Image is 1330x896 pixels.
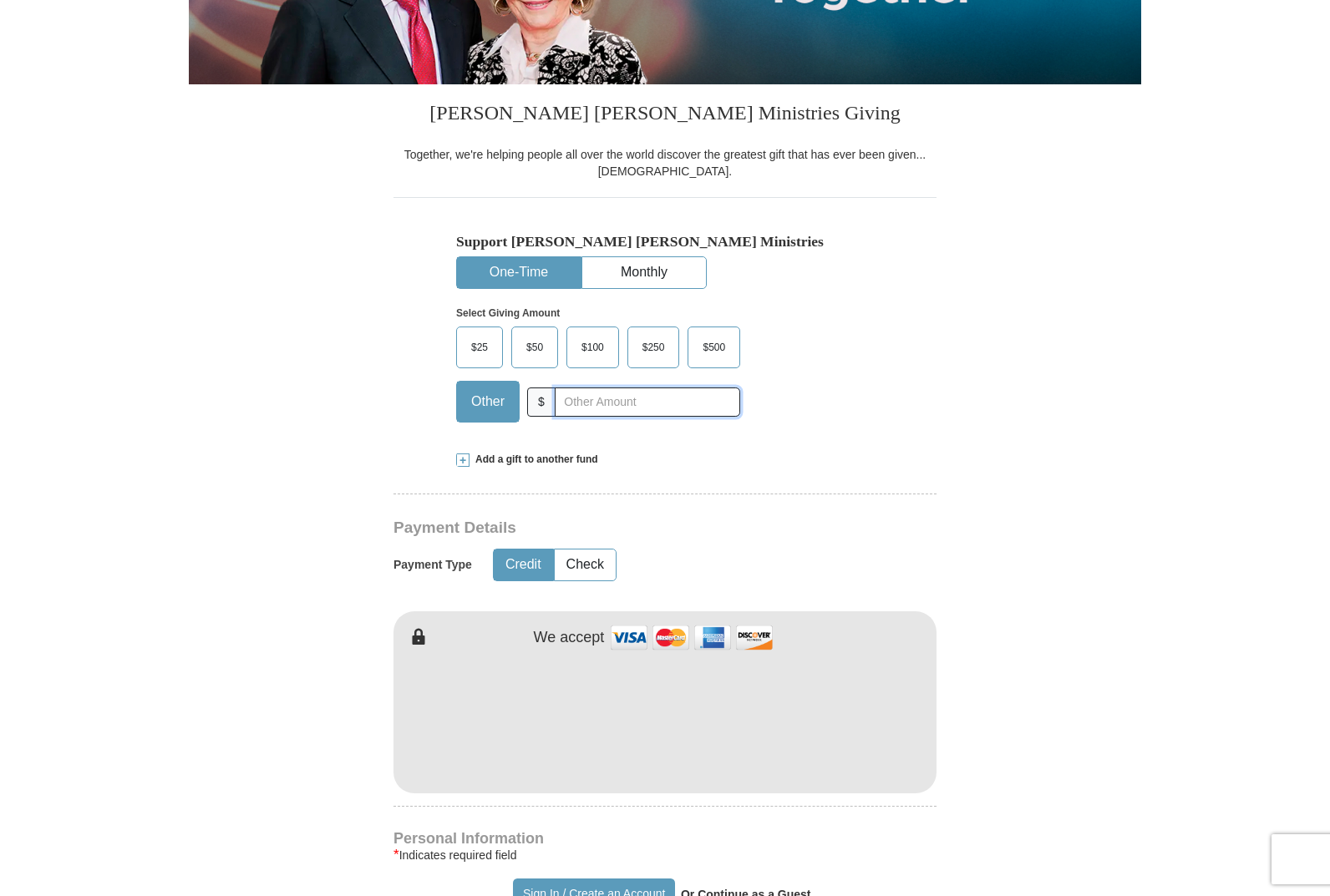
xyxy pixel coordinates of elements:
[393,84,937,146] h3: [PERSON_NAME] [PERSON_NAME] Ministries Giving
[555,549,616,580] button: Check
[573,335,612,360] span: $100
[463,335,496,360] span: $25
[456,233,874,251] h5: Support [PERSON_NAME] [PERSON_NAME] Ministries
[393,832,937,845] h4: Personal Information
[393,519,820,538] h3: Payment Details
[470,453,598,467] span: Add a gift to another fund
[463,389,513,414] span: Other
[393,146,937,180] div: Together, we're helping people all over the world discover the greatest gift that has ever been g...
[634,335,673,360] span: $250
[494,549,553,580] button: Credit
[527,387,556,417] span: $
[694,335,734,360] span: $500
[456,307,560,319] strong: Select Giving Amount
[393,845,937,865] div: Indicates required field
[393,558,472,572] h5: Payment Type
[608,620,775,656] img: credit cards accepted
[518,335,551,360] span: $50
[457,257,581,288] button: One-Time
[582,257,706,288] button: Monthly
[534,629,605,647] h4: We accept
[555,387,740,417] input: Other Amount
